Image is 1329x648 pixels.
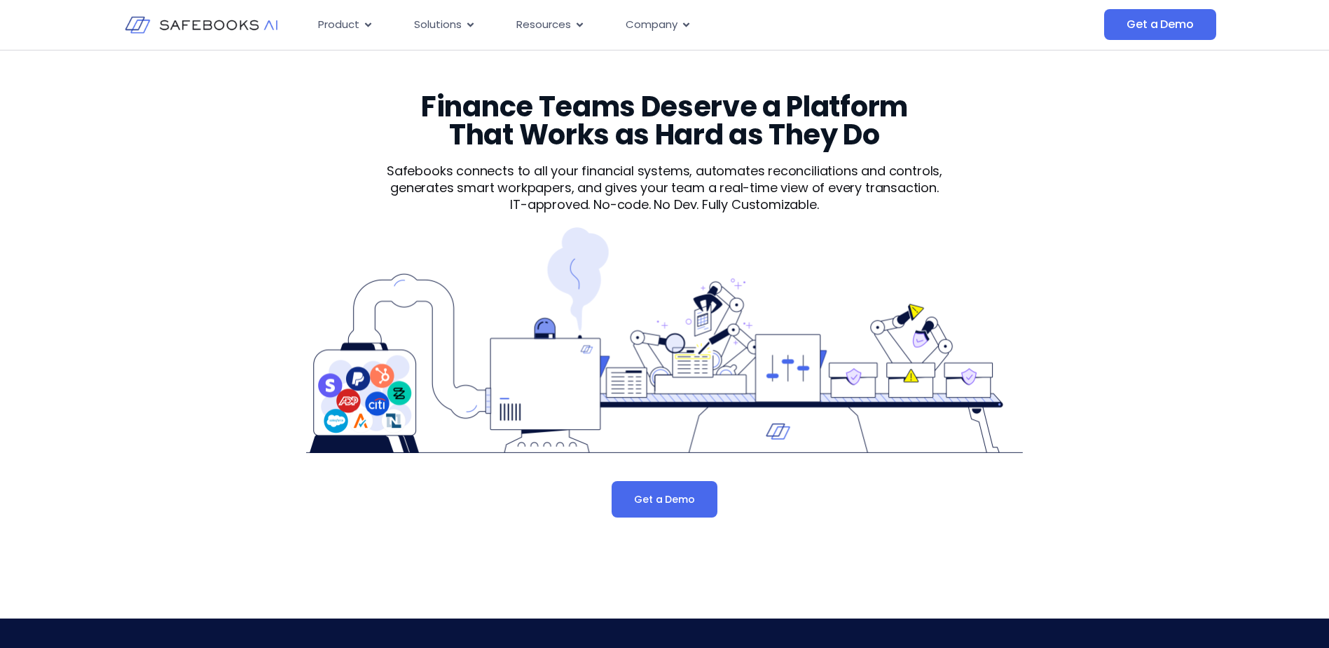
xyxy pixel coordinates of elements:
p: IT-approved. No-code. No Dev. Fully Customizable. [362,196,967,213]
span: Resources [516,17,571,33]
p: Safebooks connects to all your financial systems, automates reconciliations and controls, generat... [362,163,967,196]
nav: Menu [307,11,964,39]
span: Company [626,17,677,33]
div: Menu Toggle [307,11,964,39]
h3: Finance Teams Deserve a Platform That Works as Hard as They Do [394,93,935,149]
span: Get a Demo [1127,18,1193,32]
span: Solutions [414,17,462,33]
a: Get a Demo [1104,9,1216,40]
img: Product 1 [306,227,1022,453]
span: Product [318,17,359,33]
a: Get a Demo [612,481,717,518]
span: Get a Demo [634,492,694,506]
